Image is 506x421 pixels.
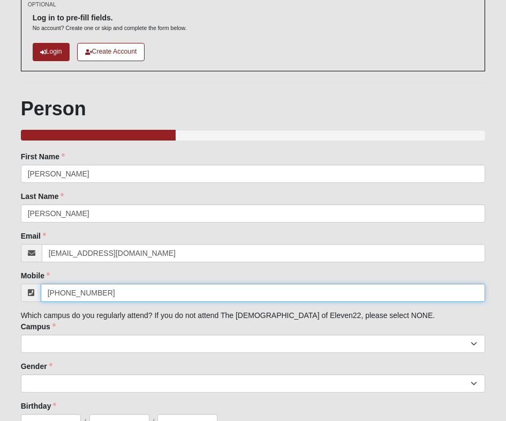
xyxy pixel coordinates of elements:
[21,191,64,202] label: Last Name
[21,401,57,411] label: Birthday
[21,361,52,372] label: Gender
[77,43,145,61] a: Create Account
[21,321,56,332] label: Campus
[21,270,50,281] label: Mobile
[21,231,46,241] label: Email
[33,13,187,23] h6: Log in to pre-fill fields.
[33,24,187,32] p: No account? Create one or skip and complete the form below.
[33,43,70,61] a: Login
[21,97,486,120] h1: Person
[21,151,65,162] label: First Name
[28,1,56,9] small: OPTIONAL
